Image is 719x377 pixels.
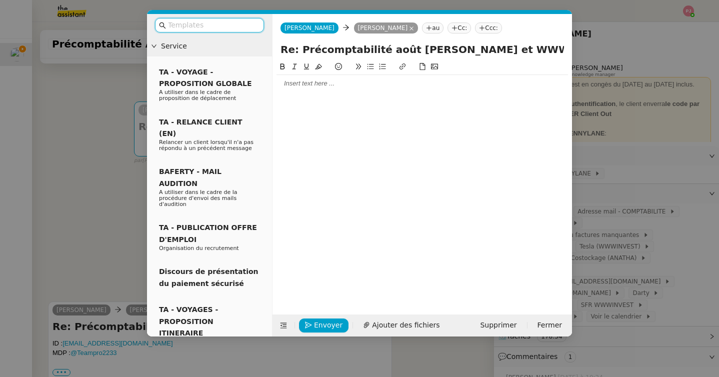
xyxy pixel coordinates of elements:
[357,318,445,332] button: Ajouter des fichiers
[447,22,471,33] nz-tag: Cc:
[159,189,237,207] span: A utiliser dans le cadre de la procédure d'envoi des mails d'audition
[159,118,242,137] span: TA - RELANCE CLIENT (EN)
[299,318,348,332] button: Envoyer
[147,36,272,56] div: Service
[314,319,342,331] span: Envoyer
[284,24,334,31] span: [PERSON_NAME]
[159,68,251,87] span: TA - VOYAGE - PROPOSITION GLOBALE
[422,22,443,33] nz-tag: au
[159,167,221,187] span: BAFERTY - MAIL AUDITION
[474,318,522,332] button: Supprimer
[159,223,257,243] span: TA - PUBLICATION OFFRE D'EMPLOI
[159,139,253,151] span: Relancer un client lorsqu'il n'a pas répondu à un précédent message
[161,40,268,52] span: Service
[159,89,236,101] span: A utiliser dans le cadre de proposition de déplacement
[159,305,218,337] span: TA - VOYAGES - PROPOSITION ITINERAIRE
[159,245,239,251] span: Organisation du recrutement
[280,42,564,57] input: Subject
[159,267,258,287] span: Discours de présentation du paiement sécurisé
[372,319,439,331] span: Ajouter des fichiers
[537,319,562,331] span: Fermer
[475,22,502,33] nz-tag: Ccc:
[354,22,418,33] nz-tag: [PERSON_NAME]
[480,319,516,331] span: Supprimer
[531,318,568,332] button: Fermer
[168,19,258,31] input: Templates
